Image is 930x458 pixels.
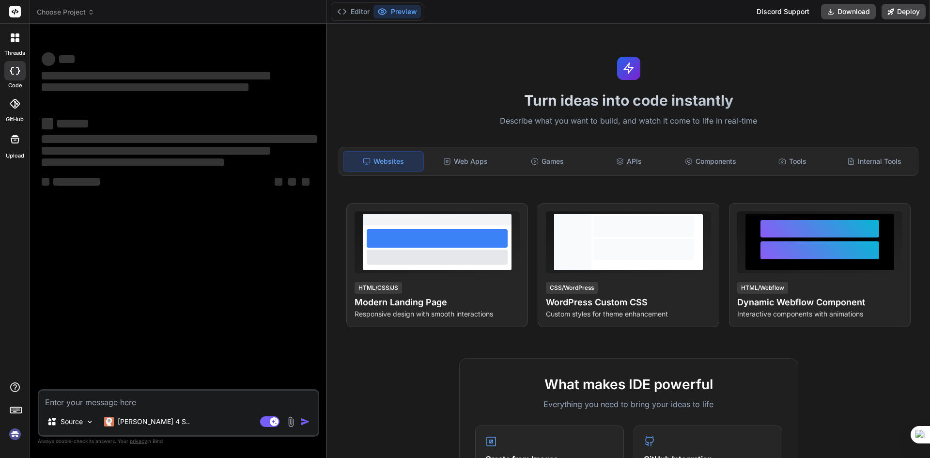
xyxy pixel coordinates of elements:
span: ‌ [42,158,224,166]
h2: What makes IDE powerful [475,374,782,395]
img: attachment [285,416,296,427]
p: [PERSON_NAME] 4 S.. [118,417,190,426]
span: ‌ [288,178,296,186]
span: ‌ [57,120,88,127]
span: ‌ [42,72,270,79]
p: Describe what you want to build, and watch it come to life in real-time [333,115,924,127]
button: Download [821,4,876,19]
div: Websites [343,151,424,172]
label: GitHub [6,115,24,124]
h4: Dynamic Webflow Component [737,296,902,309]
span: ‌ [42,147,270,155]
img: Claude 4 Sonnet [104,417,114,426]
button: Preview [373,5,421,18]
p: Source [61,417,83,426]
span: ‌ [42,178,49,186]
span: ‌ [59,55,75,63]
label: threads [4,49,25,57]
span: ‌ [42,83,248,91]
div: HTML/Webflow [737,282,788,294]
span: Choose Project [37,7,94,17]
span: ‌ [53,178,100,186]
div: HTML/CSS/JS [355,282,402,294]
h1: Turn ideas into code instantly [333,92,924,109]
h4: Modern Landing Page [355,296,520,309]
h4: WordPress Custom CSS [546,296,711,309]
button: Deploy [882,4,926,19]
div: Discord Support [751,4,815,19]
span: ‌ [42,135,317,143]
p: Everything you need to bring your ideas to life [475,398,782,410]
div: Games [508,151,588,172]
span: ‌ [275,178,282,186]
div: APIs [589,151,669,172]
button: Editor [333,5,373,18]
div: Internal Tools [834,151,914,172]
p: Responsive design with smooth interactions [355,309,520,319]
div: Web Apps [426,151,506,172]
label: Upload [6,152,24,160]
p: Custom styles for theme enhancement [546,309,711,319]
img: Pick Models [86,418,94,426]
span: ‌ [42,52,55,66]
label: code [8,81,22,90]
span: ‌ [42,118,53,129]
span: ‌ [302,178,310,186]
img: signin [7,426,23,442]
p: Interactive components with animations [737,309,902,319]
div: CSS/WordPress [546,282,598,294]
span: privacy [130,438,147,444]
p: Always double-check its answers. Your in Bind [38,437,319,446]
img: icon [300,417,310,426]
div: Tools [753,151,833,172]
div: Components [671,151,751,172]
